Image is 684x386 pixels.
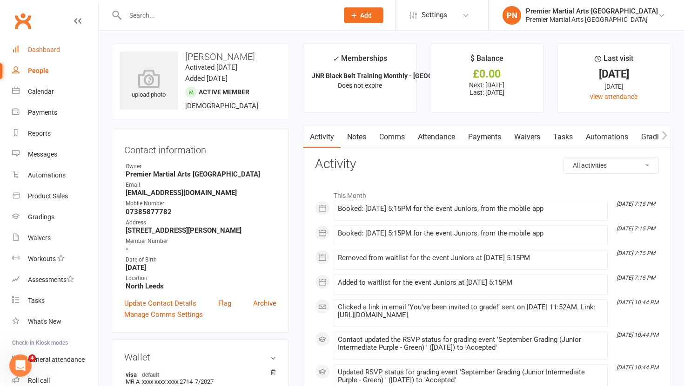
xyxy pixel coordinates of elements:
div: Dashboard [28,46,60,53]
a: General attendance kiosk mode [12,349,98,370]
i: [DATE] 10:44 PM [617,364,658,371]
a: People [12,60,98,81]
a: Manage Comms Settings [124,309,203,320]
div: [DATE] [566,69,662,79]
div: Clicked a link in email 'You've been invited to grade!' sent on [DATE] 11:52AM. Link: [URL][DOMAI... [338,303,604,319]
span: [DEMOGRAPHIC_DATA] [185,102,258,110]
a: Clubworx [11,9,34,33]
time: Activated [DATE] [185,63,237,72]
div: Date of Birth [126,255,276,264]
div: Automations [28,171,66,179]
a: Archive [253,298,276,309]
div: Payments [28,109,57,116]
a: Product Sales [12,186,98,207]
div: Removed from waitlist for the event Juniors at [DATE] 5:15PM [338,254,604,262]
strong: Premier Martial Arts [GEOGRAPHIC_DATA] [126,170,276,178]
strong: [STREET_ADDRESS][PERSON_NAME] [126,226,276,235]
a: Waivers [508,126,547,148]
div: Last visit [595,52,633,69]
strong: visa [126,371,272,378]
div: Email [126,181,276,190]
a: Gradings [12,207,98,228]
div: Memberships [333,52,387,70]
h3: Contact information [124,141,276,155]
i: [DATE] 7:15 PM [617,201,655,207]
a: Update Contact Details [124,298,196,309]
a: Tasks [12,290,98,311]
h3: [PERSON_NAME] [120,52,281,62]
div: PN [503,6,521,25]
div: Product Sales [28,192,68,200]
div: Booked: [DATE] 5:15PM for the event Juniors, from the mobile app [338,229,604,237]
div: Assessments [28,276,74,283]
div: Gradings [28,213,54,221]
iframe: Intercom live chat [9,354,32,377]
i: [DATE] 7:15 PM [617,275,655,281]
a: Comms [373,126,411,148]
div: What's New [28,318,61,325]
a: Dashboard [12,39,98,60]
a: Flag [218,298,231,309]
div: Contact updated the RSVP status for grading event 'September Grading (Junior Intermediate Purple ... [338,336,604,352]
a: Assessments [12,269,98,290]
button: Add [344,7,383,23]
a: Messages [12,144,98,165]
a: Activity [303,126,341,148]
h3: Wallet [124,352,276,362]
a: Workouts [12,249,98,269]
span: Add [360,12,372,19]
div: Added to waitlist for the event Juniors at [DATE] 5:15PM [338,279,604,287]
a: What's New [12,311,98,332]
a: Automations [12,165,98,186]
strong: JNR Black Belt Training Monthly - [GEOGRAPHIC_DATA]... [312,72,482,79]
div: Location [126,274,276,283]
i: [DATE] 10:44 PM [617,299,658,306]
div: Calendar [28,88,54,95]
input: Search... [122,9,332,22]
a: Tasks [547,126,579,148]
strong: North Leeds [126,282,276,290]
strong: [DATE] [126,263,276,272]
a: Waivers [12,228,98,249]
strong: [EMAIL_ADDRESS][DOMAIN_NAME] [126,189,276,197]
a: view attendance [590,93,637,100]
div: $ Balance [470,52,503,69]
div: £0.00 [439,69,535,79]
div: Premier Martial Arts [GEOGRAPHIC_DATA] [526,15,658,24]
a: Payments [12,102,98,123]
div: General attendance [28,356,85,363]
p: Next: [DATE] Last: [DATE] [439,81,535,96]
div: Premier Martial Arts [GEOGRAPHIC_DATA] [526,7,658,15]
a: Reports [12,123,98,144]
span: 7/2027 [195,378,214,385]
i: [DATE] 10:44 PM [617,332,658,338]
time: Added [DATE] [185,74,228,83]
div: Mobile Number [126,199,276,208]
div: Roll call [28,377,50,384]
span: default [139,371,162,378]
span: Settings [422,5,447,26]
i: [DATE] 7:15 PM [617,225,655,232]
div: Waivers [28,234,51,242]
a: Automations [579,126,635,148]
div: Messages [28,150,57,158]
strong: 07385877782 [126,208,276,216]
span: 4 [28,354,36,362]
div: Address [126,218,276,227]
div: Workouts [28,255,56,262]
span: Does not expire [338,82,382,89]
i: [DATE] 7:15 PM [617,250,655,256]
a: Attendance [411,126,462,148]
a: Payments [462,126,508,148]
div: Member Number [126,237,276,246]
div: Updated RSVP status for grading event 'September Grading (Junior Intermediate Purple - Green) ' (... [338,368,604,384]
span: Active member [199,88,249,96]
div: Reports [28,130,51,137]
h3: Activity [315,157,659,171]
div: Tasks [28,297,45,304]
a: Notes [341,126,373,148]
i: ✓ [333,54,339,63]
div: Booked: [DATE] 5:15PM for the event Juniors, from the mobile app [338,205,604,213]
div: Owner [126,162,276,171]
div: [DATE] [566,81,662,92]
